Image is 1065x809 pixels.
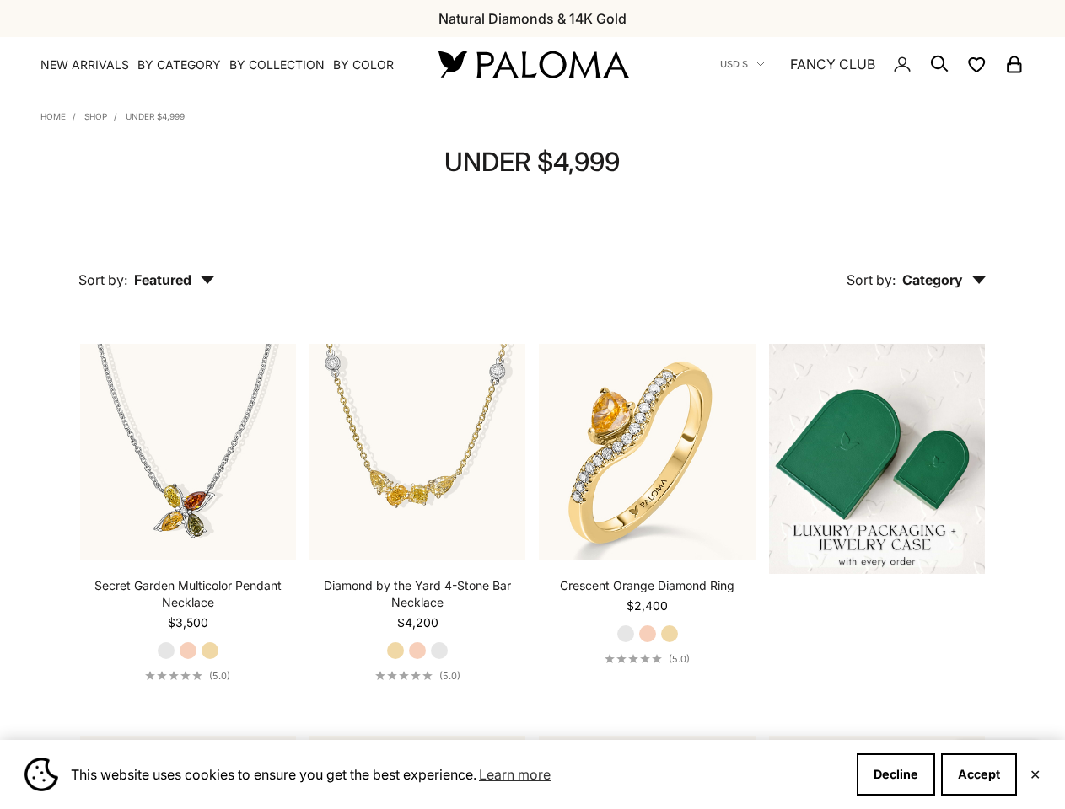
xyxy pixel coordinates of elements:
[309,344,525,560] img: #YellowGold
[309,577,525,611] a: Diamond by the Yard 4-Stone Bar Necklace
[627,597,668,614] sale-price: $2,400
[80,577,296,611] a: Secret Garden Multicolor Pendant Necklace
[539,344,755,560] img: #YellowGold
[145,670,230,682] a: 5.0 out of 5.0 stars(5.0)
[71,762,843,787] span: This website uses cookies to ensure you get the best experience.
[375,671,433,680] div: 5.0 out of 5.0 stars
[605,654,662,663] div: 5.0 out of 5.0 stars
[397,614,438,631] sale-price: $4,200
[78,271,127,288] span: Sort by:
[941,753,1017,796] button: Accept
[80,344,296,560] img: #WhiteGold
[438,8,627,29] p: Natural Diamonds & 14K Gold
[134,271,215,288] span: Featured
[669,653,690,665] span: (5.0)
[145,671,202,680] div: 5.0 out of 5.0 stars
[209,670,230,682] span: (5.0)
[137,56,221,73] summary: By Category
[126,111,185,121] a: Under $4,999
[857,753,935,796] button: Decline
[1030,769,1041,780] button: Close
[720,56,748,72] span: USD $
[80,344,296,560] a: #YellowGold #RoseGold #WhiteGold
[24,758,58,791] img: Cookie banner
[902,271,987,288] span: Category
[40,111,66,121] a: Home
[560,577,734,594] a: Crescent Orange Diamond Ring
[847,271,896,288] span: Sort by:
[476,762,553,787] a: Learn more
[808,233,1025,303] button: Sort by: Category
[80,145,986,179] h1: Under $4,999
[40,233,254,303] button: Sort by: Featured
[720,37,1025,91] nav: Secondary navigation
[439,670,460,682] span: (5.0)
[84,111,107,121] a: Shop
[168,614,208,631] sale-price: $3,500
[375,670,460,682] a: 5.0 out of 5.0 stars(5.0)
[40,108,185,121] nav: Breadcrumb
[605,653,690,665] a: 5.0 out of 5.0 stars(5.0)
[790,53,875,75] a: FANCY CLUB
[720,56,765,72] button: USD $
[309,344,525,560] a: #YellowGold #RoseGold #WhiteGold
[40,56,129,73] a: NEW ARRIVALS
[333,56,394,73] summary: By Color
[40,56,398,73] nav: Primary navigation
[229,56,325,73] summary: By Collection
